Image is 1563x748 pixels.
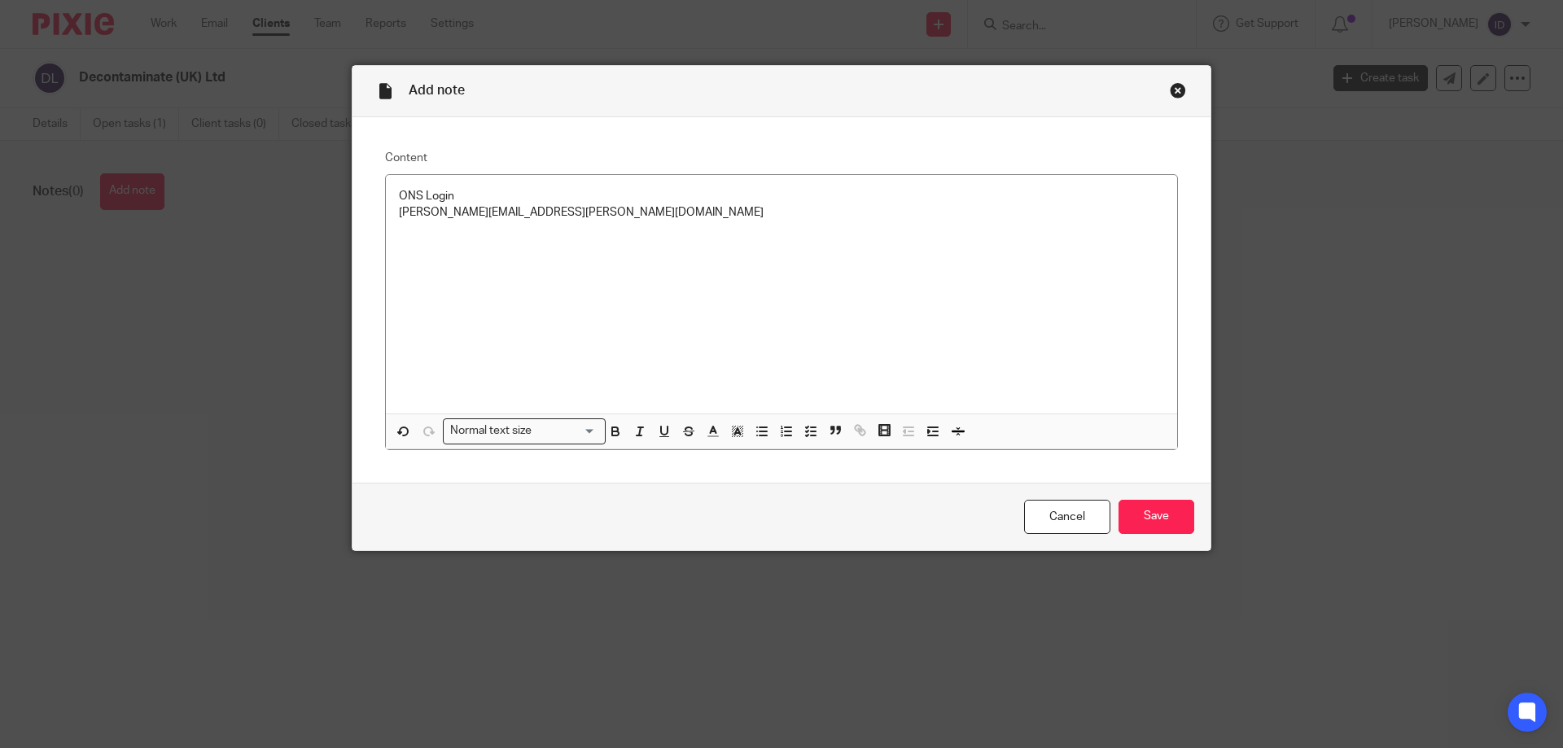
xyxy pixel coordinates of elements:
[399,204,1164,221] p: [PERSON_NAME][EMAIL_ADDRESS][PERSON_NAME][DOMAIN_NAME]
[447,422,536,440] span: Normal text size
[1170,82,1186,98] div: Close this dialog window
[443,418,606,444] div: Search for option
[385,150,1178,166] label: Content
[399,188,1164,204] p: ONS Login
[1024,500,1110,535] a: Cancel
[409,84,465,97] span: Add note
[1119,500,1194,535] input: Save
[537,422,596,440] input: Search for option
